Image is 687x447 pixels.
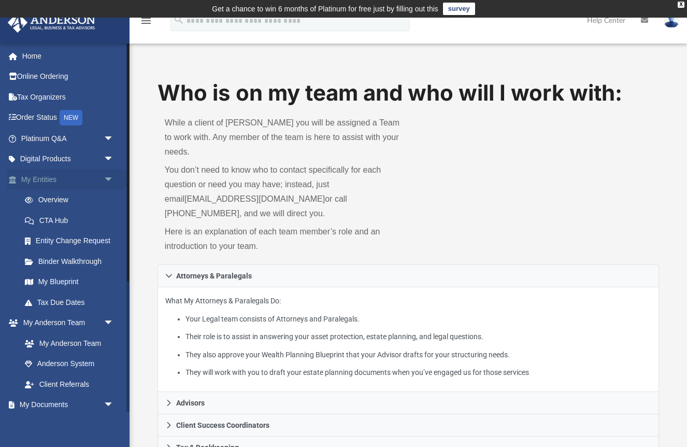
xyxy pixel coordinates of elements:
[184,194,325,203] a: [EMAIL_ADDRESS][DOMAIN_NAME]
[15,251,130,272] a: Binder Walkthrough
[5,12,98,33] img: Anderson Advisors Platinum Portal
[15,333,119,354] a: My Anderson Team
[15,354,124,374] a: Anderson System
[15,374,124,395] a: Client Referrals
[158,287,659,393] div: Attorneys & Paralegals
[7,313,124,333] a: My Anderson Teamarrow_drop_down
[678,2,684,8] div: close
[104,128,124,149] span: arrow_drop_down
[664,13,679,28] img: User Pic
[185,348,651,361] li: They also approve your Wealth Planning Blueprint that your Advisor drafts for your structuring ne...
[15,231,130,252] a: Entity Change Request
[15,292,130,313] a: Tax Due Dates
[104,395,124,416] span: arrow_drop_down
[60,110,82,125] div: NEW
[158,414,659,437] a: Client Success Coordinators
[7,149,130,170] a: Digital Productsarrow_drop_down
[104,169,124,190] span: arrow_drop_down
[165,116,401,159] p: While a client of [PERSON_NAME] you will be assigned a Team to work with. Any member of the team ...
[443,3,475,15] a: survey
[7,46,130,66] a: Home
[185,330,651,343] li: Their role is to assist in answering your asset protection, estate planning, and legal questions.
[176,399,205,407] span: Advisors
[212,3,438,15] div: Get a chance to win 6 months of Platinum for free just by filling out this
[176,272,252,280] span: Attorneys & Paralegals
[173,14,184,25] i: search
[104,149,124,170] span: arrow_drop_down
[7,128,130,149] a: Platinum Q&Aarrow_drop_down
[165,163,401,221] p: You don’t need to know who to contact specifically for each question or need you may have; instea...
[7,66,130,87] a: Online Ordering
[158,264,659,287] a: Attorneys & Paralegals
[158,392,659,414] a: Advisors
[7,87,130,107] a: Tax Organizers
[158,78,659,108] h1: Who is on my team and who will I work with:
[176,422,269,429] span: Client Success Coordinators
[7,107,130,129] a: Order StatusNEW
[140,20,152,27] a: menu
[185,313,651,326] li: Your Legal team consists of Attorneys and Paralegals.
[104,313,124,334] span: arrow_drop_down
[165,225,401,254] p: Here is an explanation of each team member’s role and an introduction to your team.
[165,295,651,379] p: What My Attorneys & Paralegals Do:
[185,366,651,379] li: They will work with you to draft your estate planning documents when you’ve engaged us for those ...
[15,272,124,292] a: My Blueprint
[7,169,130,190] a: My Entitiesarrow_drop_down
[15,190,130,211] a: Overview
[15,210,130,231] a: CTA Hub
[7,395,124,415] a: My Documentsarrow_drop_down
[140,15,152,27] i: menu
